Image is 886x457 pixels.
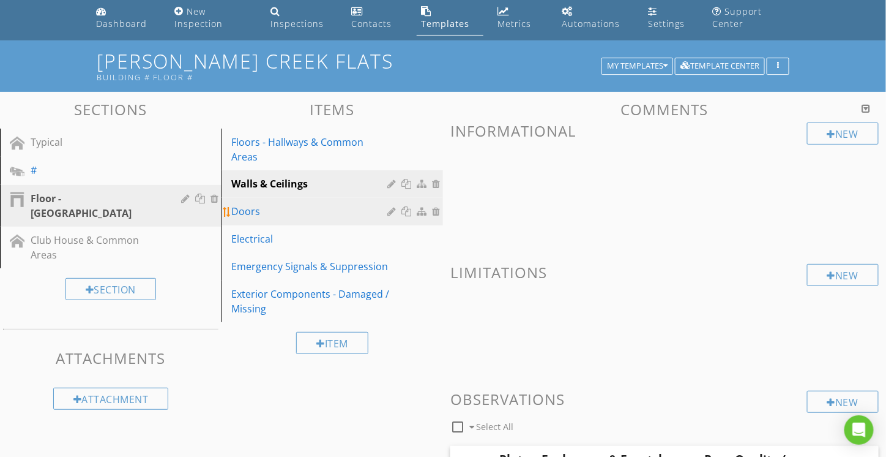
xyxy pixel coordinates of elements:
div: New [807,391,879,413]
div: Floors - Hallways & Common Areas [231,135,391,164]
div: Automations [562,18,620,29]
div: My Templates [607,62,668,70]
div: Emergency Signals & Suppression [231,259,391,274]
div: Floor - [GEOGRAPHIC_DATA] [31,191,163,221]
div: Section [65,278,156,300]
div: Building # Floor # [97,72,606,82]
div: Attachment [53,388,169,410]
div: Electrical [231,232,391,246]
span: Select All [476,421,513,432]
a: Template Center [675,59,765,70]
div: Contacts [351,18,392,29]
a: Contacts [346,1,407,36]
h3: Limitations [450,264,879,281]
div: Open Intercom Messenger [844,415,874,445]
a: Metrics [493,1,548,36]
div: Exterior Components - Damaged / Missing [231,287,391,316]
div: Metrics [498,18,532,29]
div: # [31,163,163,178]
div: Walls & Ceilings [231,176,391,191]
a: Support Center [708,1,795,36]
div: Dashboard [96,18,147,29]
div: Support Center [713,6,762,29]
a: New Inspection [170,1,256,36]
h3: Observations [450,391,879,407]
h1: [PERSON_NAME] Creek Flats [97,50,790,81]
a: Settings [643,1,698,36]
a: Automations (Advanced) [557,1,633,36]
h3: Items [221,101,443,118]
div: Doors [231,204,391,219]
h3: Comments [450,101,879,118]
div: New [807,123,879,145]
div: Typical [31,135,163,149]
button: My Templates [601,58,673,75]
div: New [807,264,879,286]
button: Template Center [675,58,765,75]
a: Templates [417,1,483,36]
div: Club House & Common Areas [31,233,163,262]
a: Dashboard [91,1,160,36]
h3: Informational [450,123,879,139]
div: Templates [422,18,470,29]
a: Inspections [266,1,337,36]
div: Item [296,332,368,354]
div: Template Center [680,62,759,70]
div: Settings [648,18,685,29]
div: New Inspection [175,6,223,29]
div: Inspections [270,18,324,29]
